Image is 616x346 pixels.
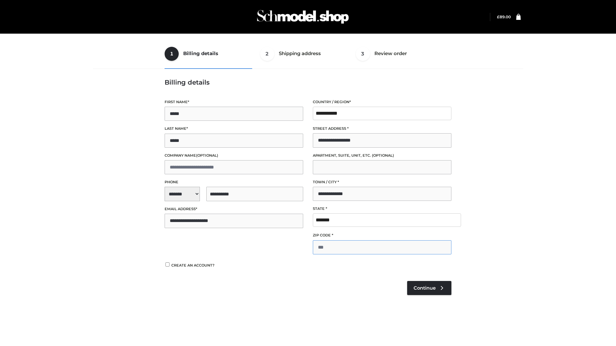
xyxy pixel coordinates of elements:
label: Last name [165,126,303,132]
span: (optional) [196,153,218,158]
label: First name [165,99,303,105]
a: £89.00 [497,14,511,19]
label: Company name [165,152,303,159]
label: Street address [313,126,451,132]
label: Town / City [313,179,451,185]
span: Continue [414,285,436,291]
bdi: 89.00 [497,14,511,19]
label: Country / Region [313,99,451,105]
h3: Billing details [165,78,451,86]
span: £ [497,14,500,19]
label: Phone [165,179,303,185]
label: Email address [165,206,303,212]
a: Continue [407,281,451,295]
label: State [313,206,451,212]
span: (optional) [372,153,394,158]
input: Create an account? [165,262,170,267]
span: Create an account? [171,263,215,268]
label: Apartment, suite, unit, etc. [313,152,451,159]
img: Schmodel Admin 964 [255,4,351,29]
label: ZIP Code [313,232,451,238]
